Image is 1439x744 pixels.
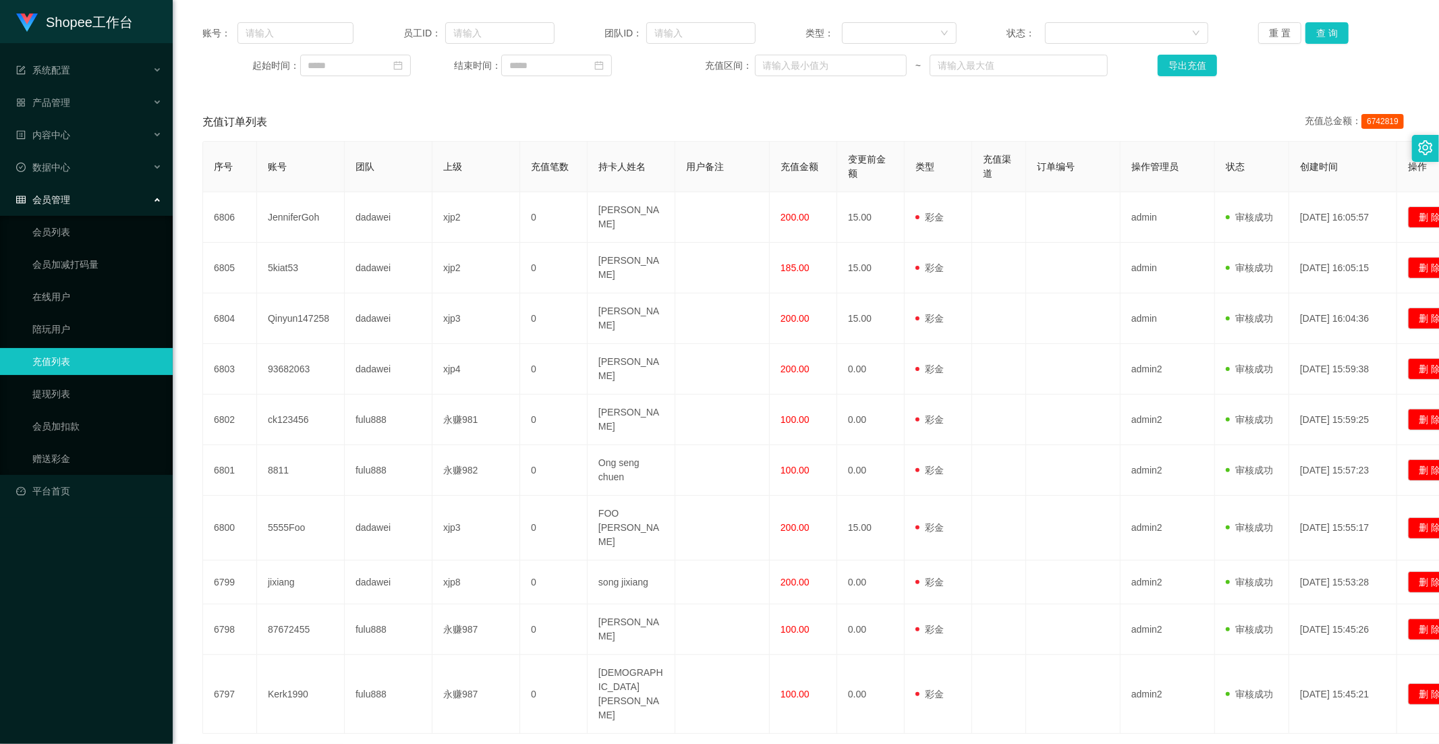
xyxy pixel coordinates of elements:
[915,624,944,635] span: 彩金
[432,496,520,561] td: xjp3
[531,161,569,172] span: 充值笔数
[1226,212,1273,223] span: 审核成功
[432,293,520,344] td: xjp3
[202,26,237,40] span: 账号：
[837,395,905,445] td: 0.00
[848,154,886,179] span: 变更前金额
[253,59,300,73] span: 起始时间：
[16,478,162,505] a: 图标: dashboard平台首页
[1300,161,1338,172] span: 创建时间
[46,1,133,44] h1: Shopee工作台
[432,344,520,395] td: xjp4
[203,604,257,655] td: 6798
[1289,293,1397,344] td: [DATE] 16:04:36
[445,22,555,44] input: 请输入
[203,395,257,445] td: 6802
[1121,293,1215,344] td: admin
[781,161,818,172] span: 充值金额
[1289,395,1397,445] td: [DATE] 15:59:25
[203,293,257,344] td: 6804
[203,192,257,243] td: 6806
[16,195,26,204] i: 图标: table
[907,59,930,73] span: ~
[1305,22,1349,44] button: 查 询
[432,192,520,243] td: xjp2
[520,445,588,496] td: 0
[940,29,949,38] i: 图标: down
[1289,496,1397,561] td: [DATE] 15:55:17
[345,293,432,344] td: dadawei
[16,162,70,173] span: 数据中心
[594,61,604,70] i: 图标: calendar
[915,212,944,223] span: 彩金
[1289,344,1397,395] td: [DATE] 15:59:38
[915,577,944,588] span: 彩金
[915,313,944,324] span: 彩金
[1121,655,1215,734] td: admin2
[1037,161,1075,172] span: 订单编号
[203,445,257,496] td: 6801
[1226,313,1273,324] span: 审核成功
[214,161,233,172] span: 序号
[588,655,675,734] td: [DEMOGRAPHIC_DATA] [PERSON_NAME]
[837,496,905,561] td: 15.00
[393,61,403,70] i: 图标: calendar
[345,395,432,445] td: fulu888
[32,445,162,472] a: 赠送彩金
[432,243,520,293] td: xjp2
[1289,655,1397,734] td: [DATE] 15:45:21
[257,655,345,734] td: Kerk1990
[432,561,520,604] td: xjp8
[604,26,646,40] span: 团队ID：
[781,577,810,588] span: 200.00
[588,395,675,445] td: [PERSON_NAME]
[806,26,841,40] span: 类型：
[1121,445,1215,496] td: admin2
[1121,561,1215,604] td: admin2
[915,161,934,172] span: 类型
[403,26,445,40] span: 员工ID：
[257,395,345,445] td: ck123456
[1408,161,1427,172] span: 操作
[1289,445,1397,496] td: [DATE] 15:57:23
[257,344,345,395] td: 93682063
[520,293,588,344] td: 0
[837,604,905,655] td: 0.00
[345,445,432,496] td: fulu888
[1305,114,1409,130] div: 充值总金额：
[930,55,1107,76] input: 请输入最大值
[1226,689,1273,699] span: 审核成功
[1226,364,1273,374] span: 审核成功
[345,243,432,293] td: dadawei
[781,212,810,223] span: 200.00
[915,689,944,699] span: 彩金
[345,604,432,655] td: fulu888
[257,293,345,344] td: Qinyun147258
[915,522,944,533] span: 彩金
[1121,395,1215,445] td: admin2
[705,59,754,73] span: 充值区间：
[520,395,588,445] td: 0
[837,655,905,734] td: 0.00
[257,561,345,604] td: jixiang
[1289,561,1397,604] td: [DATE] 15:53:28
[345,561,432,604] td: dadawei
[1361,114,1404,129] span: 6742819
[16,98,26,107] i: 图标: appstore-o
[520,192,588,243] td: 0
[1226,465,1273,476] span: 审核成功
[432,395,520,445] td: 永赚981
[588,604,675,655] td: [PERSON_NAME]
[203,344,257,395] td: 6803
[345,496,432,561] td: dadawei
[837,561,905,604] td: 0.00
[1289,604,1397,655] td: [DATE] 15:45:26
[32,316,162,343] a: 陪玩用户
[32,219,162,246] a: 会员列表
[257,604,345,655] td: 87672455
[837,293,905,344] td: 15.00
[915,364,944,374] span: 彩金
[588,561,675,604] td: song jixiang
[781,364,810,374] span: 200.00
[345,344,432,395] td: dadawei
